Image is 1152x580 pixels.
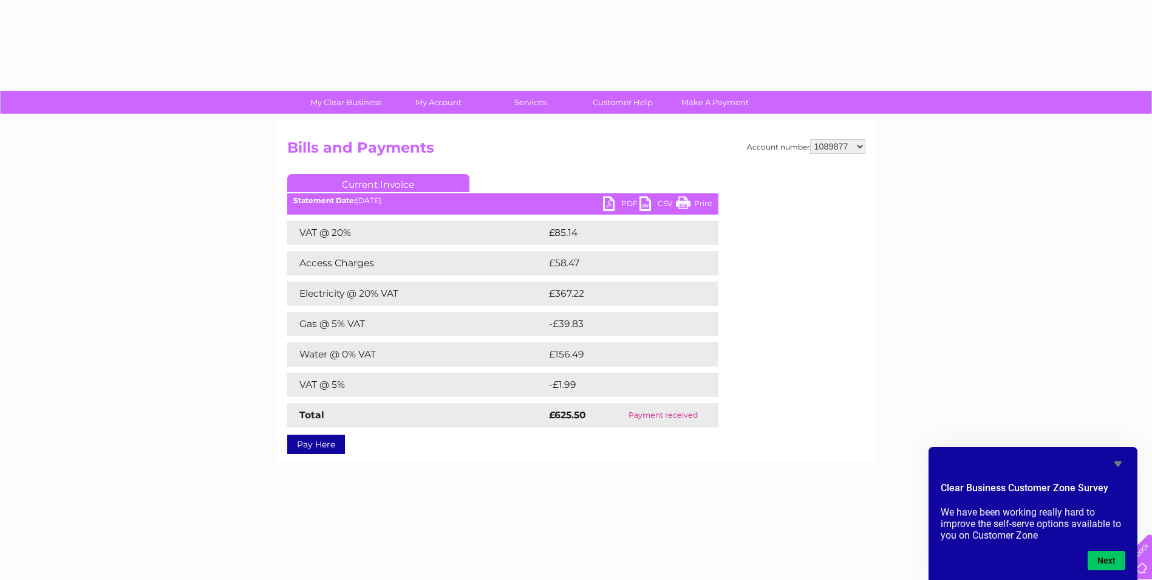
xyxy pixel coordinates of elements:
[293,196,356,205] b: Statement Date:
[287,312,546,336] td: Gas @ 5% VAT
[1111,457,1125,471] button: Hide survey
[747,139,865,154] div: Account number
[287,342,546,367] td: Water @ 0% VAT
[388,91,488,114] a: My Account
[287,221,546,245] td: VAT @ 20%
[299,409,324,421] strong: Total
[941,506,1125,541] p: We have been working really hard to improve the self-serve options available to you on Customer Zone
[546,312,696,336] td: -£39.83
[287,435,345,454] a: Pay Here
[1088,551,1125,570] button: Next question
[546,251,694,275] td: £58.47
[676,196,712,214] a: Print
[941,457,1125,570] div: Clear Business Customer Zone Survey
[549,409,586,421] strong: £625.50
[480,91,581,114] a: Services
[639,196,676,214] a: CSV
[941,481,1125,502] h2: Clear Business Customer Zone Survey
[296,91,396,114] a: My Clear Business
[546,342,697,367] td: £156.49
[573,91,673,114] a: Customer Help
[546,373,692,397] td: -£1.99
[287,196,718,205] div: [DATE]
[287,251,546,275] td: Access Charges
[287,373,546,397] td: VAT @ 5%
[665,91,765,114] a: Make A Payment
[546,281,697,306] td: £367.22
[287,139,865,162] h2: Bills and Payments
[287,281,546,306] td: Electricity @ 20% VAT
[546,221,693,245] td: £85.14
[608,403,718,427] td: Payment received
[287,174,469,192] a: Current Invoice
[603,196,639,214] a: PDF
